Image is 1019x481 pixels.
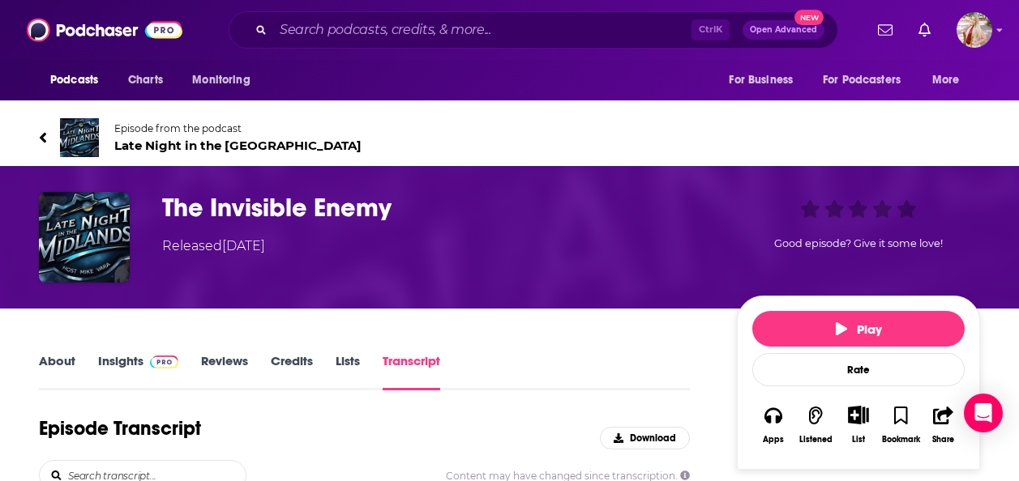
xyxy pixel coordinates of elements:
span: Podcasts [50,69,98,92]
div: Listened [799,435,833,445]
button: open menu [812,65,924,96]
button: open menu [39,65,119,96]
img: Late Night in the Midlands [60,118,99,157]
button: open menu [181,65,271,96]
div: Rate [752,353,965,386]
div: Bookmark [882,435,920,445]
button: Show profile menu [957,12,992,48]
a: InsightsPodchaser Pro [98,353,178,390]
span: Charts [128,69,163,92]
span: Download [630,432,676,444]
a: Charts [118,65,173,96]
span: Good episode? Give it some love! [774,237,943,249]
button: Show More Button [841,406,875,424]
button: Download [600,427,690,449]
div: Search podcasts, credits, & more... [229,11,838,49]
img: Podchaser Pro [150,355,178,368]
a: Transcript [383,353,440,390]
div: List [852,434,865,445]
a: Show notifications dropdown [871,16,899,44]
div: Share [932,435,954,445]
div: Open Intercom Messenger [964,394,1003,432]
div: Released [DATE] [162,236,265,256]
button: Share [923,395,965,454]
a: Show notifications dropdown [912,16,937,44]
span: Monitoring [192,69,250,92]
a: Late Night in the MidlandsEpisode from the podcastLate Night in the [GEOGRAPHIC_DATA] [39,118,510,157]
a: Reviews [201,353,248,390]
div: Show More ButtonList [837,395,880,454]
span: For Business [729,69,793,92]
img: The Invisible Enemy [39,192,130,283]
input: Search podcasts, credits, & more... [273,17,691,43]
button: Play [752,311,965,347]
span: Episode from the podcast [114,122,362,134]
button: Listened [794,395,837,454]
span: For Podcasters [823,69,901,92]
h3: The Invisible Enemy [162,192,711,223]
span: More [932,69,960,92]
a: About [39,353,75,390]
button: Open AdvancedNew [743,20,824,40]
img: Podchaser - Follow, Share and Rate Podcasts [27,15,182,45]
span: Logged in as kmccue [957,12,992,48]
span: Play [836,321,882,337]
span: Open Advanced [750,26,817,34]
span: Ctrl K [691,19,730,40]
a: Credits [271,353,313,390]
span: Late Night in the [GEOGRAPHIC_DATA] [114,138,362,153]
div: Apps [763,435,784,445]
a: Lists [336,353,360,390]
h1: Episode Transcript [39,416,201,441]
button: open menu [717,65,813,96]
button: Apps [752,395,794,454]
button: open menu [921,65,980,96]
span: New [794,10,824,25]
button: Bookmark [880,395,922,454]
img: User Profile [957,12,992,48]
